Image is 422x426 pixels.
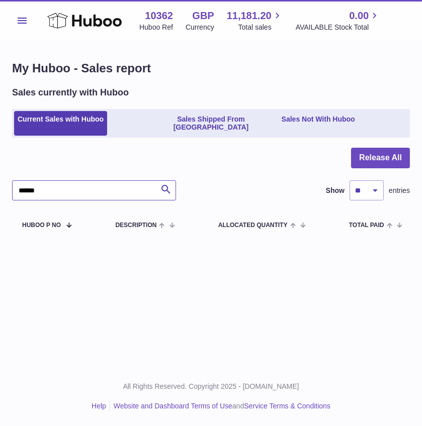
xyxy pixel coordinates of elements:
[227,9,272,23] span: 11,181.20
[22,222,61,229] span: Huboo P no
[238,23,283,32] span: Total sales
[8,382,414,391] p: All Rights Reserved. Copyright 2025 - [DOMAIN_NAME]
[12,60,410,76] h1: My Huboo - Sales report
[115,222,156,229] span: Description
[296,9,381,32] a: 0.00 AVAILABLE Stock Total
[92,402,106,410] a: Help
[349,222,384,229] span: Total paid
[278,111,359,136] a: Sales Not With Huboo
[244,402,330,410] a: Service Terms & Conditions
[296,23,381,32] span: AVAILABLE Stock Total
[389,186,410,195] span: entries
[218,222,288,229] span: ALLOCATED Quantity
[114,402,232,410] a: Website and Dashboard Terms of Use
[12,86,129,98] h2: Sales currently with Huboo
[186,23,214,32] div: Currency
[146,111,276,136] a: Sales Shipped From [GEOGRAPHIC_DATA]
[349,9,369,23] span: 0.00
[227,9,283,32] a: 11,181.20 Total sales
[14,111,107,136] a: Current Sales with Huboo
[110,401,330,411] li: and
[351,148,410,168] button: Release All
[139,23,173,32] div: Huboo Ref
[326,186,345,195] label: Show
[145,9,173,23] strong: 10362
[192,9,214,23] strong: GBP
